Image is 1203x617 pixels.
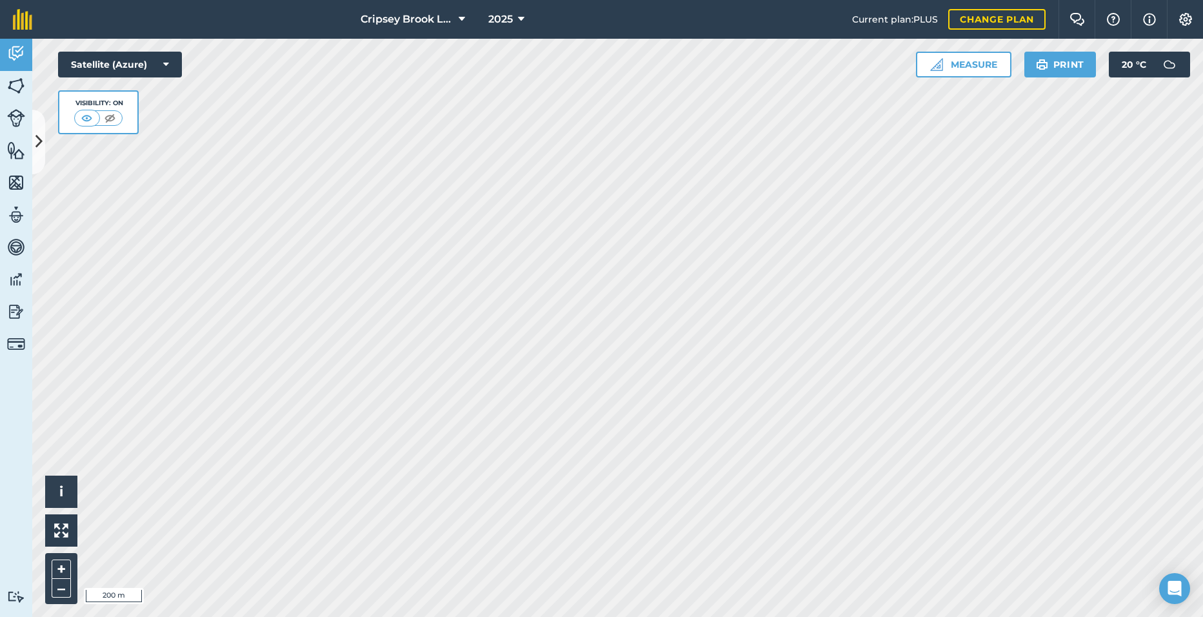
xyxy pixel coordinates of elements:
img: svg+xml;base64,PHN2ZyB4bWxucz0iaHR0cDovL3d3dy53My5vcmcvMjAwMC9zdmciIHdpZHRoPSIxOSIgaGVpZ2h0PSIyNC... [1036,57,1048,72]
img: svg+xml;base64,PD94bWwgdmVyc2lvbj0iMS4wIiBlbmNvZGluZz0idXRmLTgiPz4KPCEtLSBHZW5lcmF0b3I6IEFkb2JlIE... [7,270,25,289]
img: svg+xml;base64,PD94bWwgdmVyc2lvbj0iMS4wIiBlbmNvZGluZz0idXRmLTgiPz4KPCEtLSBHZW5lcmF0b3I6IEFkb2JlIE... [7,591,25,603]
img: svg+xml;base64,PHN2ZyB4bWxucz0iaHR0cDovL3d3dy53My5vcmcvMjAwMC9zdmciIHdpZHRoPSI1MCIgaGVpZ2h0PSI0MC... [102,112,118,125]
button: 20 °C [1109,52,1190,77]
span: i [59,483,63,500]
img: svg+xml;base64,PHN2ZyB4bWxucz0iaHR0cDovL3d3dy53My5vcmcvMjAwMC9zdmciIHdpZHRoPSI1NiIgaGVpZ2h0PSI2MC... [7,76,25,96]
button: + [52,560,71,579]
img: svg+xml;base64,PD94bWwgdmVyc2lvbj0iMS4wIiBlbmNvZGluZz0idXRmLTgiPz4KPCEtLSBHZW5lcmF0b3I6IEFkb2JlIE... [7,109,25,127]
img: svg+xml;base64,PHN2ZyB4bWxucz0iaHR0cDovL3d3dy53My5vcmcvMjAwMC9zdmciIHdpZHRoPSI1NiIgaGVpZ2h0PSI2MC... [7,173,25,192]
img: svg+xml;base64,PD94bWwgdmVyc2lvbj0iMS4wIiBlbmNvZGluZz0idXRmLTgiPz4KPCEtLSBHZW5lcmF0b3I6IEFkb2JlIE... [7,44,25,63]
button: Satellite (Azure) [58,52,182,77]
img: Ruler icon [930,58,943,71]
span: Current plan : PLUS [852,12,938,26]
img: Two speech bubbles overlapping with the left bubble in the forefront [1069,13,1085,26]
img: fieldmargin Logo [13,9,32,30]
img: svg+xml;base64,PD94bWwgdmVyc2lvbj0iMS4wIiBlbmNvZGluZz0idXRmLTgiPz4KPCEtLSBHZW5lcmF0b3I6IEFkb2JlIE... [1157,52,1182,77]
img: svg+xml;base64,PD94bWwgdmVyc2lvbj0iMS4wIiBlbmNvZGluZz0idXRmLTgiPz4KPCEtLSBHZW5lcmF0b3I6IEFkb2JlIE... [7,205,25,225]
img: A question mark icon [1106,13,1121,26]
button: Print [1024,52,1097,77]
img: svg+xml;base64,PD94bWwgdmVyc2lvbj0iMS4wIiBlbmNvZGluZz0idXRmLTgiPz4KPCEtLSBHZW5lcmF0b3I6IEFkb2JlIE... [7,335,25,353]
img: svg+xml;base64,PD94bWwgdmVyc2lvbj0iMS4wIiBlbmNvZGluZz0idXRmLTgiPz4KPCEtLSBHZW5lcmF0b3I6IEFkb2JlIE... [7,238,25,257]
img: Four arrows, one pointing top left, one top right, one bottom right and the last bottom left [54,523,68,538]
img: svg+xml;base64,PHN2ZyB4bWxucz0iaHR0cDovL3d3dy53My5vcmcvMjAwMC9zdmciIHdpZHRoPSIxNyIgaGVpZ2h0PSIxNy... [1143,12,1156,27]
div: Open Intercom Messenger [1159,573,1190,604]
img: svg+xml;base64,PHN2ZyB4bWxucz0iaHR0cDovL3d3dy53My5vcmcvMjAwMC9zdmciIHdpZHRoPSI1NiIgaGVpZ2h0PSI2MC... [7,141,25,160]
img: svg+xml;base64,PHN2ZyB4bWxucz0iaHR0cDovL3d3dy53My5vcmcvMjAwMC9zdmciIHdpZHRoPSI1MCIgaGVpZ2h0PSI0MC... [79,112,95,125]
img: A cog icon [1178,13,1193,26]
img: svg+xml;base64,PD94bWwgdmVyc2lvbj0iMS4wIiBlbmNvZGluZz0idXRmLTgiPz4KPCEtLSBHZW5lcmF0b3I6IEFkb2JlIE... [7,302,25,321]
span: 20 ° C [1122,52,1146,77]
button: – [52,579,71,598]
div: Visibility: On [74,98,123,108]
button: i [45,476,77,508]
span: 2025 [488,12,513,27]
a: Change plan [948,9,1046,30]
span: Cripsey Brook Limited [361,12,453,27]
button: Measure [916,52,1011,77]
